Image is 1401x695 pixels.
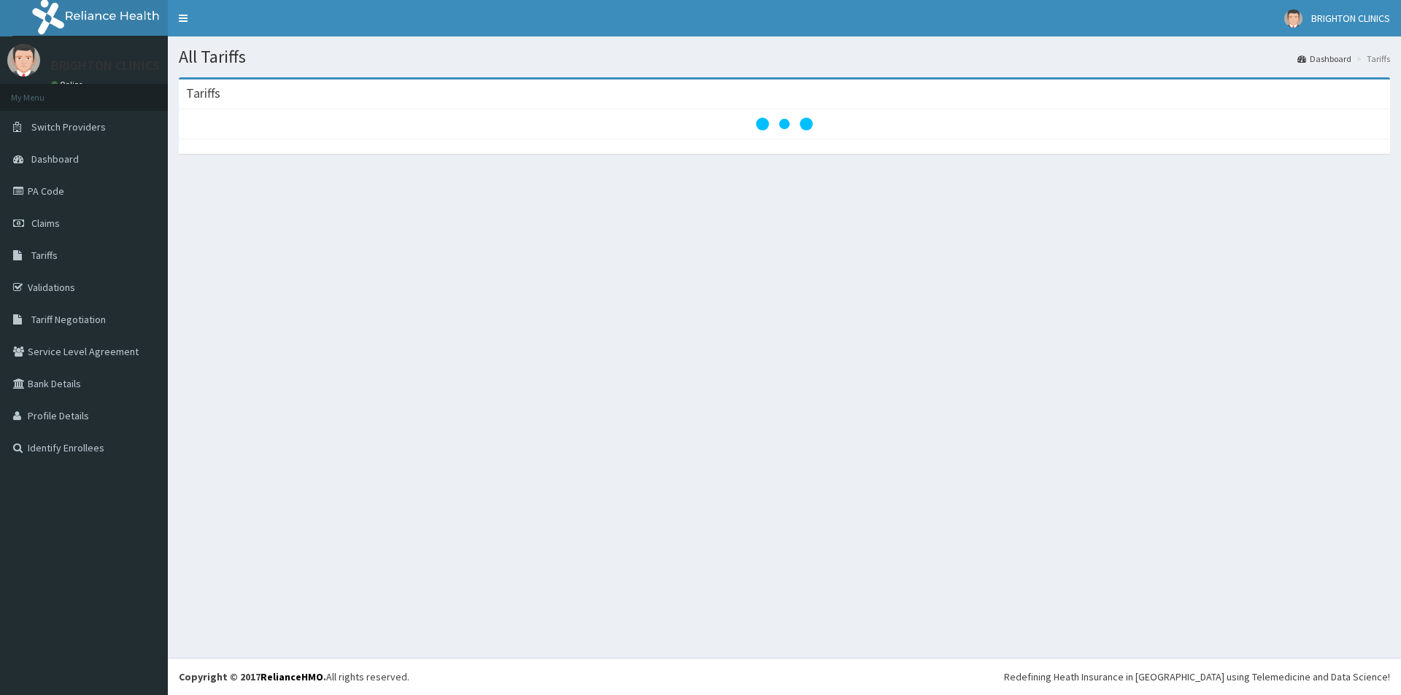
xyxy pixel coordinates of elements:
[179,47,1390,66] h1: All Tariffs
[1297,53,1351,65] a: Dashboard
[168,658,1401,695] footer: All rights reserved.
[1353,53,1390,65] li: Tariffs
[1284,9,1302,28] img: User Image
[51,59,160,72] p: BRIGHTON CLINICS
[31,152,79,166] span: Dashboard
[31,217,60,230] span: Claims
[1311,12,1390,25] span: BRIGHTON CLINICS
[755,95,814,153] svg: audio-loading
[179,670,326,683] strong: Copyright © 2017 .
[260,670,323,683] a: RelianceHMO
[51,79,86,90] a: Online
[7,44,40,77] img: User Image
[186,87,220,100] h3: Tariffs
[31,313,106,326] span: Tariff Negotiation
[31,249,58,262] span: Tariffs
[31,120,106,133] span: Switch Providers
[1004,669,1390,684] div: Redefining Heath Insurance in [GEOGRAPHIC_DATA] using Telemedicine and Data Science!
